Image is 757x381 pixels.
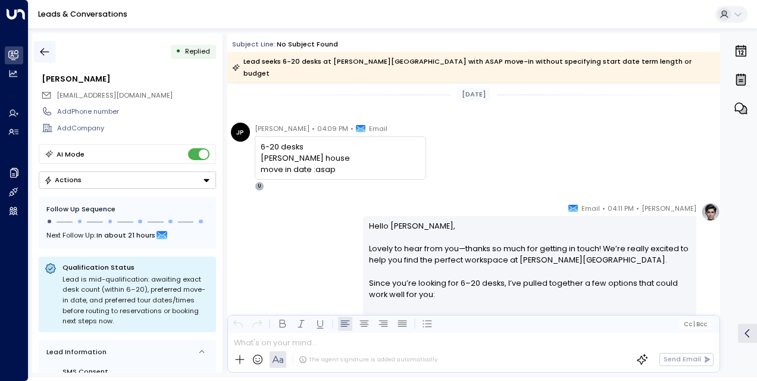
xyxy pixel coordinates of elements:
span: • [602,202,605,214]
img: profile-logo.png [701,202,720,221]
button: Cc|Bcc [680,320,711,329]
div: The agent signature is added automatically [299,355,437,364]
span: [PERSON_NAME] [255,123,309,135]
div: [DATE] [458,88,490,101]
div: [PERSON_NAME] [42,73,215,85]
span: [EMAIL_ADDRESS][DOMAIN_NAME] [57,90,173,100]
span: In about 21 hours [96,229,155,242]
div: Lead Information [43,347,107,357]
div: Next Follow Up: [46,229,208,242]
div: move in date :asap [261,164,420,175]
span: | [693,321,695,327]
span: Email [369,123,387,135]
div: Lead seeks 6-20 desks at [PERSON_NAME][GEOGRAPHIC_DATA] with ASAP move-in without specifying star... [232,55,714,79]
div: Lead is mid-qualification: awaiting exact desk count (within 6–20), preferred move-in date, and p... [62,274,210,327]
span: 04:11 PM [608,202,634,214]
span: [PERSON_NAME] [642,202,696,214]
a: Leads & Conversations [38,9,127,19]
div: AddCompany [57,123,215,133]
p: Qualification Status [62,263,210,272]
div: U [255,182,264,191]
span: 04:09 PM [317,123,348,135]
div: Button group with a nested menu [39,171,216,189]
span: Subject Line: [232,39,276,49]
div: 6-20 desks [261,141,420,176]
button: Redo [250,317,264,331]
span: • [312,123,315,135]
button: Undo [231,317,245,331]
span: jamespinnerbbr@gmail.com [57,90,173,101]
div: JP [231,123,250,142]
span: • [636,202,639,214]
div: Follow Up Sequence [46,204,208,214]
span: • [351,123,354,135]
button: Actions [39,171,216,189]
label: SMS Consent [62,367,212,377]
div: No subject found [277,39,338,49]
div: Actions [44,176,82,184]
div: [PERSON_NAME] house [261,152,420,164]
span: Email [581,202,600,214]
div: • [176,43,181,60]
div: AddPhone number [57,107,215,117]
span: Cc Bcc [684,321,707,327]
div: AI Mode [57,148,85,160]
span: Replied [185,46,210,56]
